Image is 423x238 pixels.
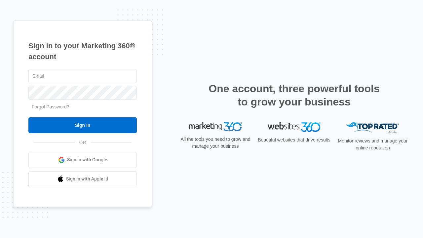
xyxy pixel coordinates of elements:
[28,117,137,133] input: Sign In
[28,152,137,168] a: Sign in with Google
[207,82,382,108] h2: One account, three powerful tools to grow your business
[28,69,137,83] input: Email
[178,136,252,150] p: All the tools you need to grow and manage your business
[257,137,331,143] p: Beautiful websites that drive results
[28,171,137,187] a: Sign in with Apple Id
[346,122,399,133] img: Top Rated Local
[67,156,107,163] span: Sign in with Google
[66,176,108,182] span: Sign in with Apple Id
[189,122,242,132] img: Marketing 360
[28,40,137,62] h1: Sign in to your Marketing 360® account
[268,122,321,132] img: Websites 360
[336,138,410,151] p: Monitor reviews and manage your online reputation
[32,104,69,109] a: Forgot Password?
[75,139,91,146] span: OR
